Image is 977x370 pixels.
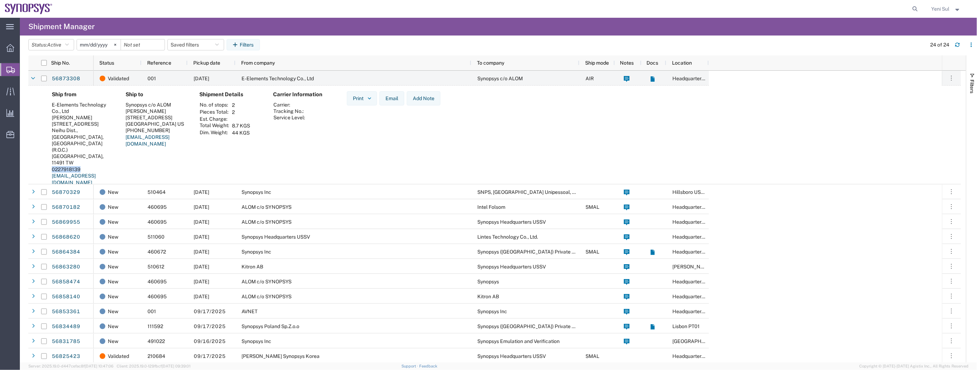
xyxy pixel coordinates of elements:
[672,189,707,195] span: Hillsboro US03
[85,364,113,368] span: [DATE] 10:47:06
[52,153,114,166] div: [GEOGRAPHIC_DATA], 11491 TW
[77,39,121,50] input: Not set
[477,234,538,240] span: Lintes Technology Co., Ltd.
[28,18,95,36] h4: Shipment Manager
[477,279,499,284] span: Synopsys
[229,122,252,129] td: 8.7 KGS
[148,234,165,240] span: 511060
[51,232,81,243] a: 56868620
[273,91,330,98] h4: Carrier Information
[194,323,226,329] span: 09/17/2025
[52,166,114,173] div: 0227918139
[52,114,114,121] div: [PERSON_NAME]
[931,5,949,13] span: Yeni Sul
[273,114,305,121] th: Service Level:
[229,129,252,136] td: 44 KGS
[148,219,167,225] span: 460695
[51,321,81,332] a: 56834489
[108,244,118,259] span: New
[477,189,582,195] span: SNPS, Portugal Unipessoal, Lda.
[194,264,209,270] span: 09/19/2025
[585,76,594,81] span: AIR
[126,134,170,147] a: [EMAIL_ADDRESS][DOMAIN_NAME]
[585,353,599,359] span: SMAL
[51,261,81,273] a: 56863280
[199,122,229,129] th: Total Weight:
[148,294,167,299] span: 460695
[672,338,736,344] span: Hyderabad IN09
[672,234,718,240] span: Headquarters USSV
[167,39,224,50] button: Saved filters
[51,306,81,317] a: 56853361
[108,349,129,364] span: Validated
[242,219,292,225] span: ALOM c/o SYNOPSYS
[194,189,209,195] span: 09/18/2025
[229,109,252,116] td: 2
[477,204,505,210] span: Intel Folsom
[672,249,718,255] span: Headquarters USSV
[366,95,373,102] img: dropdown
[242,264,263,270] span: Kitron AB
[477,219,546,225] span: Synopsys Headquarters USSV
[147,60,171,66] span: Reference
[672,294,718,299] span: Headquarters USSV
[199,91,262,98] h4: Shipment Details
[162,364,190,368] span: [DATE] 09:39:01
[108,259,118,274] span: New
[477,309,507,314] span: Synopsys Inc
[108,289,118,304] span: New
[108,185,118,200] span: New
[620,60,634,66] span: Notes
[51,60,70,66] span: Ship No.
[672,264,727,270] span: Lund SE80
[108,334,118,349] span: New
[194,353,226,359] span: 09/17/2025
[51,276,81,288] a: 56858474
[672,279,718,284] span: Headquarters USSV
[51,246,81,258] a: 56864384
[126,121,188,127] div: [GEOGRAPHIC_DATA] US
[193,60,220,66] span: Pickup date
[930,41,949,49] div: 24 of 24
[242,204,292,210] span: ALOM c/o SYNOPSYS
[121,39,165,50] input: Not set
[126,127,188,134] div: [PHONE_NUMBER]
[199,129,229,136] th: Dim. Weight:
[931,5,967,13] button: Yeni Sul
[148,323,163,329] span: 111592
[401,364,419,368] a: Support
[242,294,292,299] span: ALOM c/o SYNOPSYS
[585,204,599,210] span: SMAL
[242,338,271,344] span: Synopsys Inc
[419,364,437,368] a: Feedback
[477,76,523,81] span: Synopsys c/o ALOM
[148,204,167,210] span: 460695
[242,76,314,81] span: E-Elements Technology Co., Ltd
[242,279,292,284] span: ALOM c/o SYNOPSYS
[194,204,209,210] span: 09/22/2025
[194,309,226,314] span: 09/17/2025
[242,189,271,195] span: Synopsys Inc
[227,39,260,50] button: Filters
[126,114,188,121] div: [STREET_ADDRESS]
[273,102,305,108] th: Carrier:
[199,116,229,122] th: Est. Charge:
[148,249,166,255] span: 460672
[477,338,560,344] span: Synopsys Emulation and Verification
[126,102,188,108] div: Synopsys c/o ALOM
[51,351,81,362] a: 56825423
[199,109,229,116] th: Pieces Total:
[241,60,275,66] span: From company
[585,249,599,255] span: SMAL
[672,60,692,66] span: Location
[199,102,229,109] th: No. of stops:
[242,249,271,255] span: Synopsys Inc
[242,353,320,359] span: Yuhan Hoesa Synopsys Korea
[51,336,81,347] a: 56831785
[477,264,546,270] span: Synopsys Headquarters USSV
[672,204,718,210] span: Headquarters USSV
[108,304,118,319] span: New
[148,189,166,195] span: 510464
[859,363,968,369] span: Copyright © [DATE]-[DATE] Agistix Inc., All Rights Reserved
[672,309,718,314] span: Headquarters USSV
